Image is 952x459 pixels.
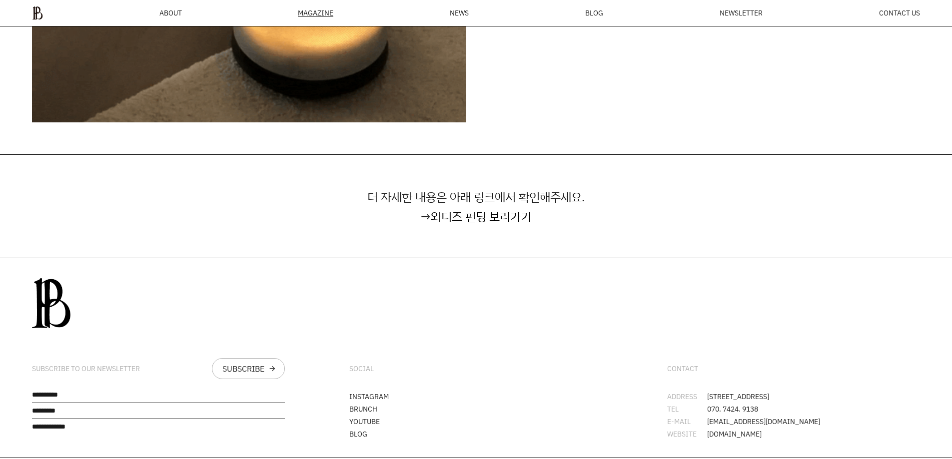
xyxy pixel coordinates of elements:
[349,417,380,426] a: YOUTUBE
[349,392,389,401] a: INSTAGRAM
[720,9,763,16] a: NEWSLETTER
[667,418,707,425] div: E-MAIL
[298,9,333,17] div: MAGAZINE
[32,365,140,373] div: SUBSCRIBE TO OUR NEWSLETTER
[349,404,377,414] a: BRUNCH
[268,365,276,373] div: arrow_forward
[32,207,920,226] div: →
[450,9,469,16] a: NEWS
[707,406,758,413] span: 070. 7424. 9138
[585,9,603,16] a: BLOG
[667,393,707,400] div: ADDRESS
[667,365,698,373] div: CONTACT
[707,431,762,438] span: [DOMAIN_NAME]
[667,431,707,438] div: WEBSITE
[222,365,264,373] div: SUBSCRIBE
[349,429,367,439] a: BLOG
[349,365,374,373] div: SOCIAL
[32,6,43,20] img: ba379d5522eb3.png
[32,187,920,207] p: 더 자세한 내용은 아래 링크에서 확인해주세요.
[159,9,182,16] a: ABOUT
[879,9,920,16] a: CONTACT US
[707,418,820,425] span: [EMAIL_ADDRESS][DOMAIN_NAME]
[667,393,920,400] li: [STREET_ADDRESS]
[431,208,531,224] a: 와디즈 펀딩 보러가기
[32,278,70,328] img: 0afca24db3087.png
[667,406,707,413] div: TEL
